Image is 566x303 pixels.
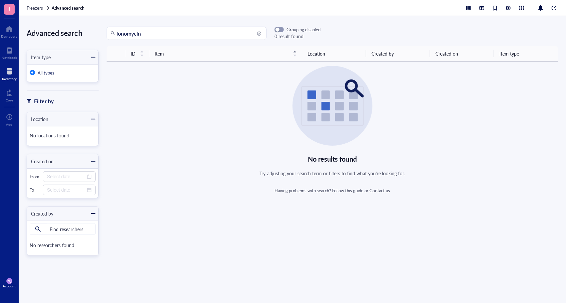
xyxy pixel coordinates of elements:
div: Grouping disabled [286,27,320,33]
a: Contact us [370,187,390,194]
div: No locations found [30,129,96,143]
div: 0 result found [275,33,320,40]
span: Item [155,50,289,57]
a: Follow this guide [332,187,363,194]
div: Account [3,284,16,288]
th: Created on [430,46,494,62]
div: Item type [27,54,51,61]
div: Created on [27,158,54,165]
div: From [30,174,40,180]
div: Location [27,115,48,123]
a: Dashboard [1,24,18,38]
a: Notebook [2,45,17,60]
span: T [8,4,11,13]
div: To [30,187,40,193]
div: No results found [308,154,357,164]
span: Freezers [27,5,43,11]
div: Dashboard [1,34,18,38]
div: Add [6,122,13,126]
div: Inventory [2,77,17,81]
div: Advanced search [27,27,99,39]
div: Created by [27,210,53,217]
div: Filter by [34,97,54,105]
div: No researchers found [30,239,96,253]
div: Core [6,98,13,102]
span: ID [131,50,136,57]
th: ID [125,46,149,62]
th: Location [302,46,366,62]
img: Empty state [292,66,372,146]
th: Created by [366,46,430,62]
th: Item [149,46,302,62]
a: Inventory [2,66,17,81]
th: Item type [494,46,558,62]
a: Advanced search [52,5,86,11]
input: Select date [47,173,86,180]
a: Freezers [27,5,50,11]
div: Having problems with search? or [275,188,390,194]
div: Notebook [2,56,17,60]
input: Select date [47,186,86,194]
div: Try adjusting your search term or filters to find what you're looking for. [260,170,405,177]
a: Core [6,87,13,102]
span: All types [38,70,54,76]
